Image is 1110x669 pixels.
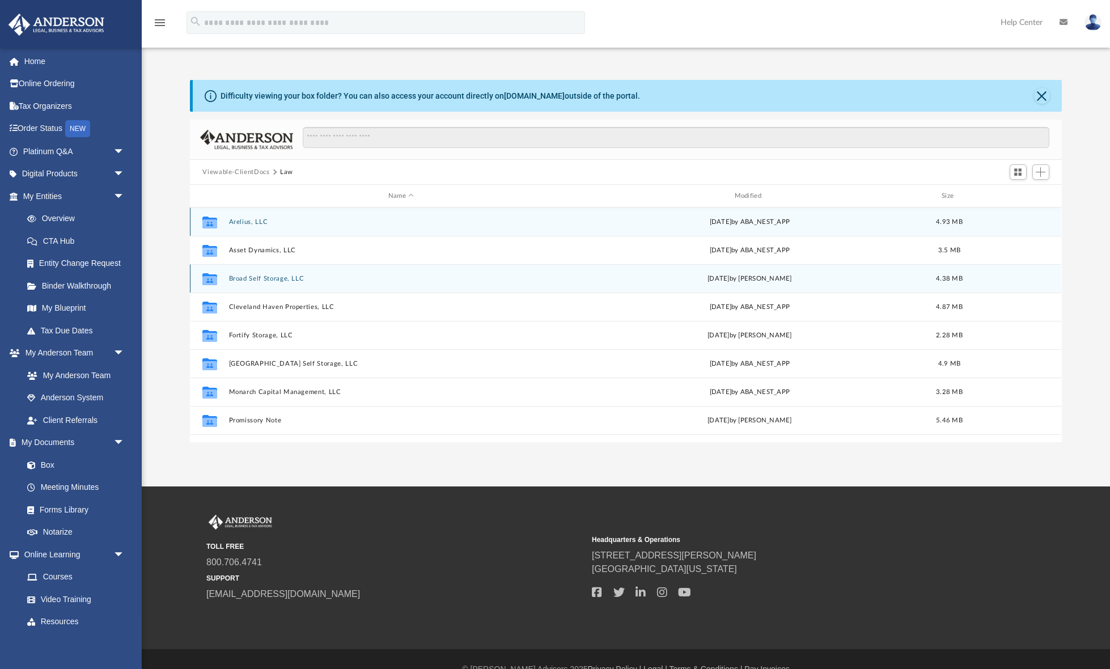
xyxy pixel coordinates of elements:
span: arrow_drop_down [113,431,136,455]
span: 4.87 MB [936,304,963,310]
button: Add [1032,164,1049,180]
a: Overview [16,208,142,230]
a: Digital Productsarrow_drop_down [8,163,142,185]
a: Resources [16,611,136,633]
span: arrow_drop_down [113,342,136,365]
span: arrow_drop_down [113,185,136,208]
button: [GEOGRAPHIC_DATA] Self Storage, LLC [229,360,573,367]
a: [STREET_ADDRESS][PERSON_NAME] [592,551,756,560]
a: [EMAIL_ADDRESS][DOMAIN_NAME] [206,589,360,599]
div: [DATE] by ABA_NEST_APP [578,302,922,312]
button: Asset Dynamics, LLC [229,247,573,254]
a: CTA Hub [16,230,142,252]
button: Viewable-ClientDocs [202,167,269,177]
a: My Blueprint [16,297,136,320]
button: Fortify Storage, LLC [229,332,573,339]
div: [DATE] by ABA_NEST_APP [578,359,922,369]
div: [DATE] by [PERSON_NAME] [578,331,922,341]
button: Cleveland Haven Properties, LLC [229,303,573,311]
small: TOLL FREE [206,541,584,552]
span: arrow_drop_down [113,543,136,566]
span: 3.28 MB [936,389,963,395]
button: Monarch Capital Management, LLC [229,388,573,396]
span: 4.93 MB [936,219,963,225]
span: arrow_drop_down [113,163,136,186]
div: [DATE] by [PERSON_NAME] [578,274,922,284]
a: Online Learningarrow_drop_down [8,543,136,566]
div: Name [228,191,573,201]
a: My Anderson Team [16,364,130,387]
input: Search files and folders [303,127,1049,149]
div: [DATE] by ABA_NEST_APP [578,387,922,397]
div: [DATE] by ABA_NEST_APP [578,217,922,227]
span: 5.46 MB [936,417,963,424]
a: Home [8,50,142,73]
small: SUPPORT [206,573,584,583]
a: Client Referrals [16,409,136,431]
span: 2.28 MB [936,332,963,338]
div: id [977,191,1057,201]
button: Close [1034,88,1050,104]
div: Modified [578,191,922,201]
i: menu [153,16,167,29]
span: arrow_drop_down [113,140,136,163]
img: Anderson Advisors Platinum Portal [206,515,274,530]
i: search [189,15,202,28]
img: Anderson Advisors Platinum Portal [5,14,108,36]
div: id [195,191,223,201]
div: grid [190,208,1061,443]
a: Entity Change Request [16,252,142,275]
a: Tax Due Dates [16,319,142,342]
img: User Pic [1084,14,1101,31]
a: Tax Organizers [8,95,142,117]
span: 4.38 MB [936,276,963,282]
a: Binder Walkthrough [16,274,142,297]
button: Broad Self Storage, LLC [229,275,573,282]
button: Switch to Grid View [1010,164,1027,180]
a: Notarize [16,521,136,544]
a: My Entitiesarrow_drop_down [8,185,142,208]
a: Video Training [16,588,130,611]
small: Headquarters & Operations [592,535,969,545]
a: Platinum Q&Aarrow_drop_down [8,140,142,163]
button: Arelius, LLC [229,218,573,226]
a: Forms Library [16,498,130,521]
a: My Anderson Teamarrow_drop_down [8,342,136,365]
a: [DOMAIN_NAME] [504,91,565,100]
a: menu [153,22,167,29]
div: Difficulty viewing your box folder? You can also access your account directly on outside of the p... [221,90,640,102]
div: [DATE] by ABA_NEST_APP [578,245,922,256]
a: Anderson System [16,387,136,409]
a: Order StatusNEW [8,117,142,141]
a: 800.706.4741 [206,557,262,567]
a: Online Ordering [8,73,142,95]
a: Meeting Minutes [16,476,136,499]
button: Promissory Note [229,417,573,424]
div: NEW [65,120,90,137]
button: Law [280,167,293,177]
span: 4.9 MB [938,361,961,367]
a: My Documentsarrow_drop_down [8,431,136,454]
a: Box [16,454,130,476]
a: [GEOGRAPHIC_DATA][US_STATE] [592,564,737,574]
span: 3.5 MB [938,247,961,253]
div: [DATE] by [PERSON_NAME] [578,416,922,426]
div: Size [927,191,972,201]
a: Courses [16,566,136,588]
